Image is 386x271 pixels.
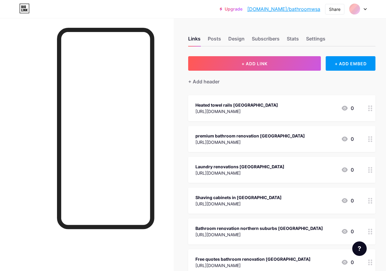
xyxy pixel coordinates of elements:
[341,259,354,266] div: 0
[195,201,282,207] div: [URL][DOMAIN_NAME]
[242,61,267,66] span: + ADD LINK
[252,35,280,46] div: Subscribers
[188,56,321,71] button: + ADD LINK
[195,231,323,238] div: [URL][DOMAIN_NAME]
[208,35,221,46] div: Posts
[195,108,278,115] div: [URL][DOMAIN_NAME]
[195,225,323,231] div: Bathroom renovation northern suburbs [GEOGRAPHIC_DATA]
[195,133,305,139] div: premium bathroom renovation [GEOGRAPHIC_DATA]
[341,228,354,235] div: 0
[195,102,278,108] div: Heated towel rails [GEOGRAPHIC_DATA]
[247,5,320,13] a: [DOMAIN_NAME]/bathroomwsa
[329,6,340,12] div: Share
[188,35,201,46] div: Links
[341,105,354,112] div: 0
[195,194,282,201] div: Shaving cabinets in [GEOGRAPHIC_DATA]
[195,170,284,176] div: [URL][DOMAIN_NAME]
[220,7,242,11] a: Upgrade
[188,78,220,85] div: + Add header
[195,256,311,262] div: Free quotes bathroom renovation [GEOGRAPHIC_DATA]
[287,35,299,46] div: Stats
[195,163,284,170] div: Laundry renovations [GEOGRAPHIC_DATA]
[326,56,375,71] div: + ADD EMBED
[341,166,354,173] div: 0
[306,35,325,46] div: Settings
[195,139,305,145] div: [URL][DOMAIN_NAME]
[341,135,354,143] div: 0
[341,197,354,204] div: 0
[195,262,311,269] div: [URL][DOMAIN_NAME]
[228,35,245,46] div: Design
